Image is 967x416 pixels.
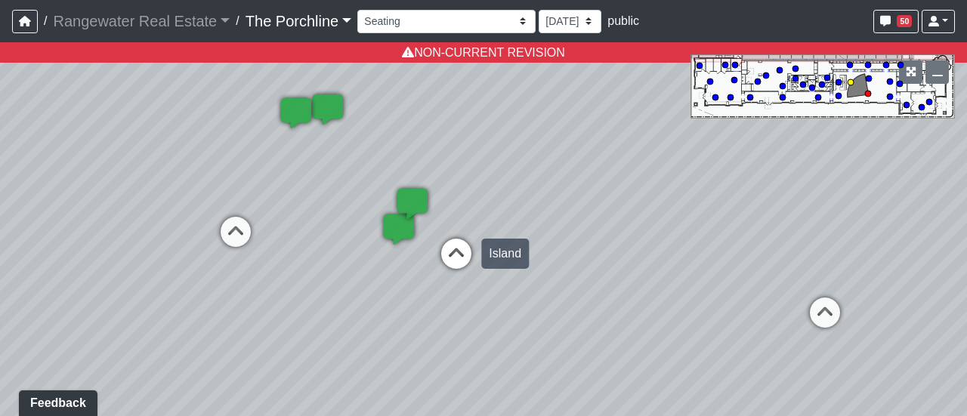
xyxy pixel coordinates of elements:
a: NON-CURRENT REVISION [402,46,565,59]
span: / [38,6,53,36]
a: Rangewater Real Estate [53,6,230,36]
iframe: Ybug feedback widget [11,386,100,416]
a: The Porchline [246,6,352,36]
span: 50 [897,15,912,27]
span: public [607,14,639,27]
div: Island [481,239,529,269]
span: / [230,6,245,36]
button: 50 [873,10,919,33]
